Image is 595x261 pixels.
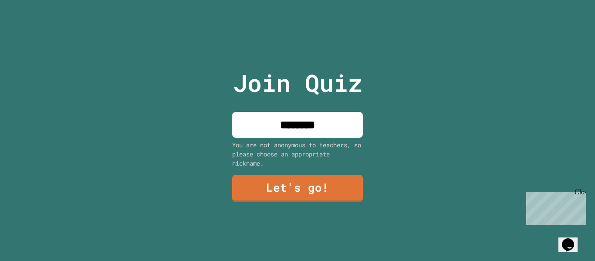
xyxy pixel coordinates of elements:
[523,188,586,225] iframe: chat widget
[3,3,60,55] div: Chat with us now!Close
[232,175,363,202] a: Let's go!
[233,65,362,101] p: Join Quiz
[232,140,363,168] div: You are not anonymous to teachers, so please choose an appropriate nickname.
[558,226,586,252] iframe: chat widget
